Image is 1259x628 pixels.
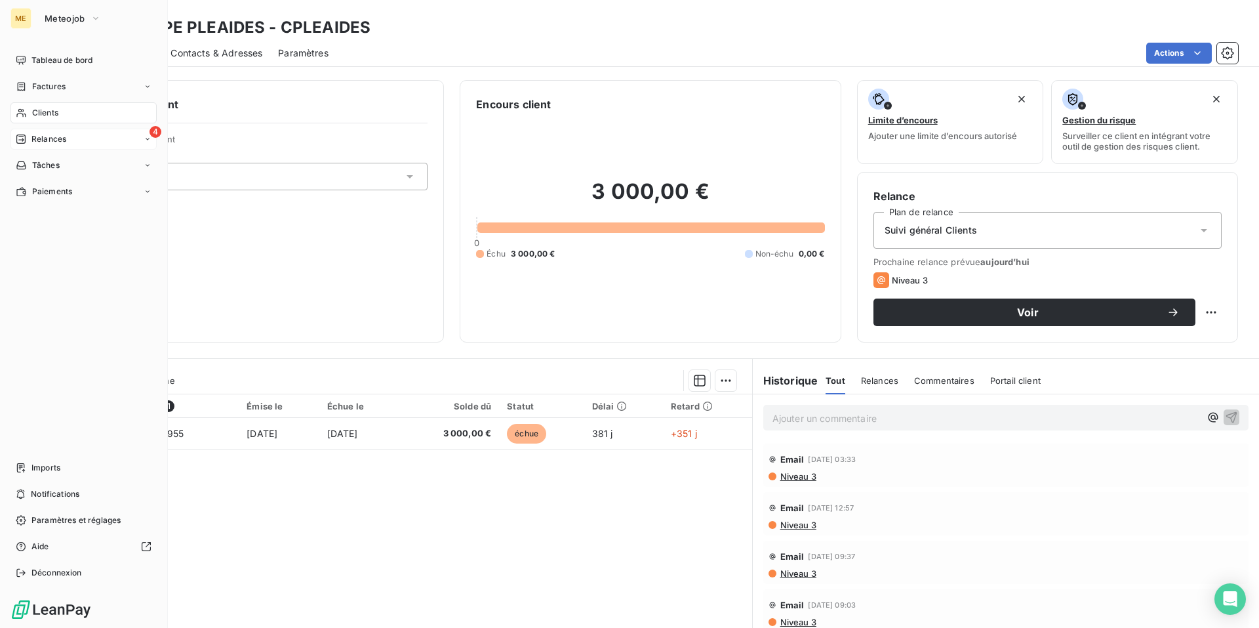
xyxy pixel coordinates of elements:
[1051,80,1238,164] button: Gestion du risqueSurveiller ce client en intégrant votre outil de gestion des risques client.
[10,599,92,620] img: Logo LeanPay
[106,134,428,152] span: Propriétés Client
[868,115,938,125] span: Limite d’encours
[487,248,506,260] span: Échu
[808,455,856,463] span: [DATE] 03:33
[808,504,854,512] span: [DATE] 12:57
[873,257,1222,267] span: Prochaine relance prévue
[31,541,49,553] span: Aide
[31,133,66,145] span: Relances
[857,80,1044,164] button: Limite d’encoursAjouter une limite d’encours autorisé
[409,427,492,440] span: 3 000,00 €
[163,400,174,412] span: 1
[1062,115,1136,125] span: Gestion du risque
[79,96,428,112] h6: Informations client
[115,16,370,39] h3: GROUPE PLEAIDES - CPLEAIDES
[10,536,157,557] a: Aide
[889,307,1167,318] span: Voir
[873,299,1195,326] button: Voir
[1214,583,1246,615] div: Open Intercom Messenger
[476,96,551,112] h6: Encours client
[31,54,92,66] span: Tableau de bord
[10,8,31,29] div: ME
[327,428,358,439] span: [DATE]
[780,454,805,465] span: Email
[170,47,262,60] span: Contacts & Adresses
[671,428,697,439] span: +351 j
[32,81,66,93] span: Factures
[150,126,161,138] span: 4
[31,462,60,474] span: Imports
[247,401,311,411] div: Émise le
[873,188,1222,204] h6: Relance
[755,248,793,260] span: Non-échu
[45,13,85,24] span: Meteojob
[507,424,546,444] span: échue
[885,224,977,237] span: Suivi général Clients
[31,514,121,526] span: Paramètres et réglages
[592,401,655,411] div: Délai
[31,567,82,579] span: Déconnexion
[31,488,79,500] span: Notifications
[671,401,744,411] div: Retard
[780,503,805,513] span: Email
[327,401,393,411] div: Échue le
[779,520,816,530] span: Niveau 3
[32,186,72,198] span: Paiements
[474,238,479,248] span: 0
[780,600,805,610] span: Email
[278,47,329,60] span: Paramètres
[914,375,974,386] span: Commentaires
[32,159,60,171] span: Tâches
[868,131,1017,141] span: Ajouter une limite d’encours autorisé
[753,373,818,388] h6: Historique
[247,428,277,439] span: [DATE]
[476,178,824,218] h2: 3 000,00 €
[511,248,555,260] span: 3 000,00 €
[826,375,845,386] span: Tout
[808,601,856,609] span: [DATE] 09:03
[990,375,1041,386] span: Portail client
[592,428,613,439] span: 381 j
[779,568,816,579] span: Niveau 3
[980,257,1029,267] span: aujourd’hui
[808,553,855,560] span: [DATE] 09:37
[507,401,576,411] div: Statut
[779,471,816,482] span: Niveau 3
[861,375,898,386] span: Relances
[779,617,816,627] span: Niveau 3
[799,248,825,260] span: 0,00 €
[1062,131,1227,152] span: Surveiller ce client en intégrant votre outil de gestion des risques client.
[409,401,492,411] div: Solde dû
[32,107,58,119] span: Clients
[780,551,805,562] span: Email
[1146,43,1212,64] button: Actions
[113,400,231,412] div: Référence
[892,275,928,285] span: Niveau 3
